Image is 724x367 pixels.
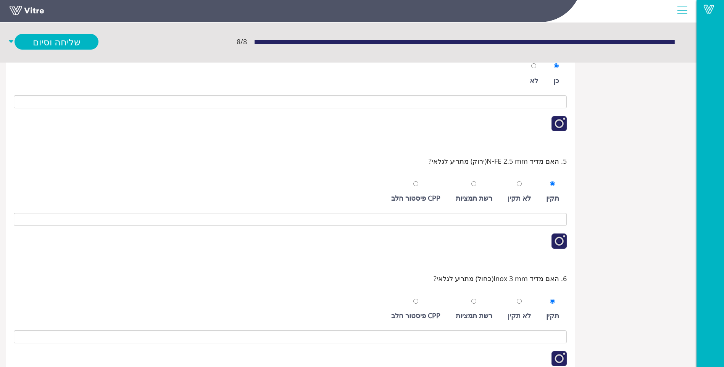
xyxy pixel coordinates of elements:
[553,75,559,86] div: כן
[8,34,15,50] span: caret-down
[391,193,440,203] div: CPP פיסטור חלב
[391,310,440,321] div: CPP פיסטור חלב
[508,310,531,321] div: לא תקין
[508,193,531,203] div: לא תקין
[15,34,98,50] a: שליחה וסיום
[546,310,559,321] div: תקין
[546,193,559,203] div: תקין
[456,193,492,203] div: רשת תמציות
[434,273,567,284] span: 6. האם מדיד Inox 3 mm(כחול) מתריע לגלאי?
[530,75,538,86] div: לא
[456,310,492,321] div: רשת תמציות
[429,156,567,166] span: 5. האם מדיד N-FE 2.5 mm(ירוק) מתריע לגלאי?
[237,36,247,47] span: 8 / 8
